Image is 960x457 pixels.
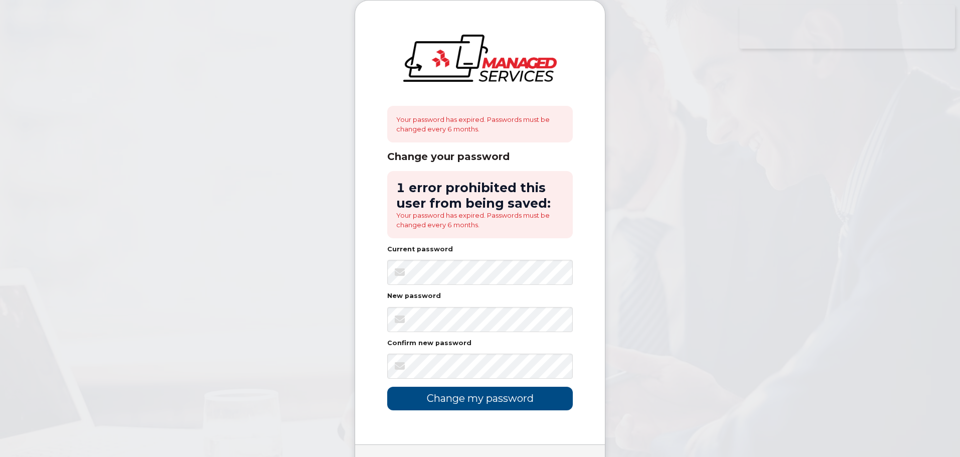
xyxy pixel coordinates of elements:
h2: 1 error prohibited this user from being saved: [396,180,564,211]
label: Confirm new password [387,340,471,347]
label: New password [387,293,441,299]
img: logo-large.png [403,35,557,82]
label: Current password [387,246,453,253]
li: Your password has expired. Passwords must be changed every 6 months. [396,211,564,229]
div: Your password has expired. Passwords must be changed every 6 months. [387,106,573,142]
input: Change my password [387,387,573,410]
div: Change your password [387,150,573,163]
